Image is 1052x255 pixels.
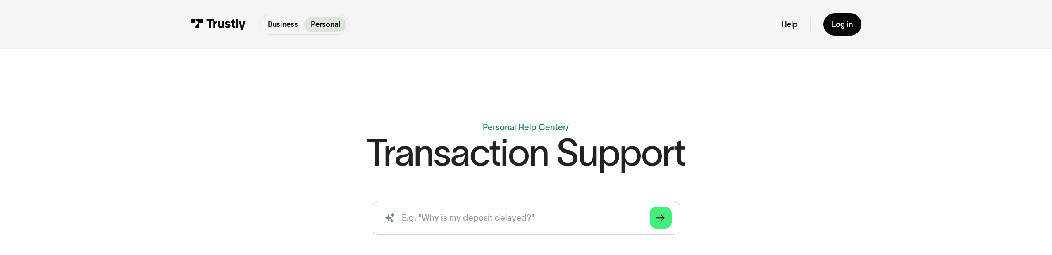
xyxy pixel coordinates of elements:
div: Log in [832,20,853,29]
a: Personal Help Center [483,122,566,132]
a: Business [261,17,304,32]
a: Personal [304,17,346,32]
h1: Transaction Support [367,134,685,172]
p: Personal [311,19,340,30]
input: search [372,201,680,235]
a: Help [782,20,797,29]
div: / [566,122,569,132]
p: Business [268,19,298,30]
img: Trustly Logo [191,19,246,30]
a: Log in [823,13,861,36]
form: Search [372,201,680,235]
